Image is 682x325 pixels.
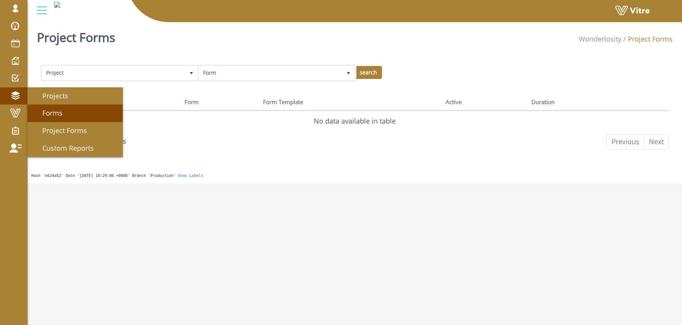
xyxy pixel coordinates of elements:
th: Active [443,96,529,111]
span: select [342,66,355,80]
span: Custom Reports [33,143,94,153]
span: Projects [33,91,68,100]
a: Wonderlosity [579,34,621,43]
a: Show Labels [178,174,203,178]
th: Form [181,96,260,111]
a: Next [644,134,669,150]
span: Forms [33,108,63,117]
li: Project Forms [621,34,672,44]
span: Form [199,66,342,80]
a: Project Forms [27,122,123,140]
span: select [185,66,198,80]
a: Projects [27,87,123,105]
td: No data available in table [41,111,669,131]
img: 0dcd9a6b-1c5a-4eae-a27b-fc2ff7ff0dea.png [54,2,60,8]
span: Project Forms [33,126,87,135]
span: Project [42,66,185,80]
th: Project [85,96,181,111]
input: search [355,66,382,79]
h1: Project Forms [37,19,115,51]
span: Hash 'e624a52' Date '[DATE] 18:29:06 +0000' Branch 'Production' [31,174,176,178]
a: Forms [27,105,123,122]
th: Form Template [260,96,442,111]
th: Duration [528,96,645,111]
a: Custom Reports [27,140,123,157]
a: Previous [607,134,644,150]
